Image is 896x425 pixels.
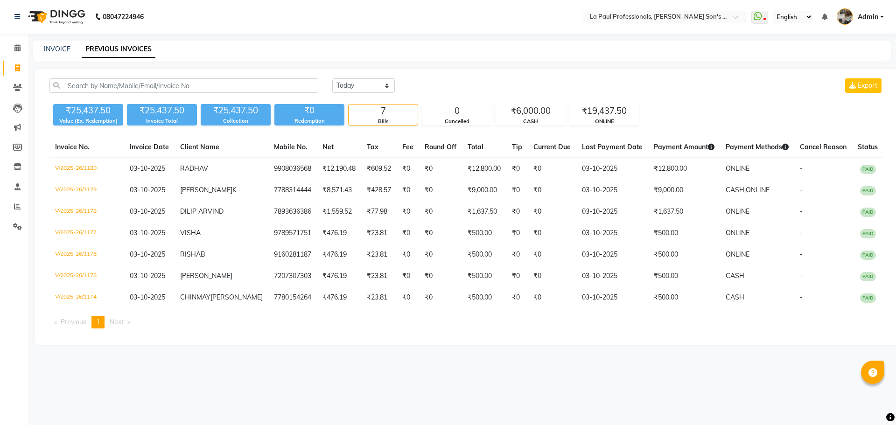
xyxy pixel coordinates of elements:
[49,316,883,328] nav: Pagination
[317,158,361,180] td: ₹12,190.48
[506,180,528,201] td: ₹0
[576,287,648,308] td: 03-10-2025
[180,143,219,151] span: Client Name
[180,250,205,258] span: RISHAB
[268,244,317,265] td: 9160281187
[419,265,462,287] td: ₹0
[24,4,88,30] img: logo
[130,229,165,237] span: 03-10-2025
[49,244,124,265] td: V/2025-26/1176
[361,244,397,265] td: ₹23.81
[53,104,123,117] div: ₹25,437.50
[800,186,803,194] span: -
[860,186,876,195] span: PAID
[800,250,803,258] span: -
[130,207,165,216] span: 03-10-2025
[860,208,876,217] span: PAID
[201,104,271,117] div: ₹25,437.50
[860,229,876,238] span: PAID
[419,180,462,201] td: ₹0
[397,180,419,201] td: ₹0
[528,244,576,265] td: ₹0
[180,207,224,216] span: DILIP ARVIND
[180,272,232,280] span: [PERSON_NAME]
[506,244,528,265] td: ₹0
[528,158,576,180] td: ₹0
[528,287,576,308] td: ₹0
[422,118,491,125] div: Cancelled
[274,143,308,151] span: Mobile No.
[397,158,419,180] td: ₹0
[468,143,483,151] span: Total
[61,318,86,326] span: Previous
[570,118,639,125] div: ONLINE
[49,223,124,244] td: V/2025-26/1177
[533,143,571,151] span: Current Due
[55,143,90,151] span: Invoice No.
[130,164,165,173] span: 03-10-2025
[496,118,565,125] div: CASH
[274,104,344,117] div: ₹0
[49,78,318,93] input: Search by Name/Mobile/Email/Invoice No
[648,180,720,201] td: ₹9,000.00
[648,265,720,287] td: ₹500.00
[127,104,197,117] div: ₹25,437.50
[44,45,70,53] a: INVOICE
[397,265,419,287] td: ₹0
[419,158,462,180] td: ₹0
[317,244,361,265] td: ₹476.19
[726,229,749,237] span: ONLINE
[268,287,317,308] td: 7780154264
[576,158,648,180] td: 03-10-2025
[800,272,803,280] span: -
[130,250,165,258] span: 03-10-2025
[462,265,506,287] td: ₹500.00
[726,207,749,216] span: ONLINE
[726,164,749,173] span: ONLINE
[130,272,165,280] span: 03-10-2025
[462,201,506,223] td: ₹1,637.50
[180,164,203,173] span: RADHA
[53,117,123,125] div: Value (Ex. Redemption)
[648,201,720,223] td: ₹1,637.50
[648,244,720,265] td: ₹500.00
[49,180,124,201] td: V/2025-26/1179
[103,4,144,30] b: 08047224946
[837,8,853,25] img: Admin
[130,186,165,194] span: 03-10-2025
[268,265,317,287] td: 7207307303
[462,287,506,308] td: ₹500.00
[110,318,124,326] span: Next
[274,117,344,125] div: Redemption
[462,180,506,201] td: ₹9,000.00
[506,287,528,308] td: ₹0
[49,158,124,180] td: V/2025-26/1180
[528,265,576,287] td: ₹0
[180,293,210,301] span: CHINMAY
[201,117,271,125] div: Collection
[512,143,522,151] span: Tip
[648,223,720,244] td: ₹500.00
[800,143,847,151] span: Cancel Reason
[317,287,361,308] td: ₹476.19
[130,293,165,301] span: 03-10-2025
[210,293,263,301] span: [PERSON_NAME]
[349,105,418,118] div: 7
[361,201,397,223] td: ₹77.98
[726,250,749,258] span: ONLINE
[422,105,491,118] div: 0
[845,78,882,93] button: Export
[402,143,413,151] span: Fee
[49,287,124,308] td: V/2025-26/1174
[397,223,419,244] td: ₹0
[858,143,878,151] span: Status
[726,186,746,194] span: CASH,
[462,223,506,244] td: ₹500.00
[361,223,397,244] td: ₹23.81
[127,117,197,125] div: Invoice Total
[726,272,744,280] span: CASH
[726,293,744,301] span: CASH
[82,41,155,58] a: PREVIOUS INVOICES
[397,201,419,223] td: ₹0
[317,180,361,201] td: ₹8,571.43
